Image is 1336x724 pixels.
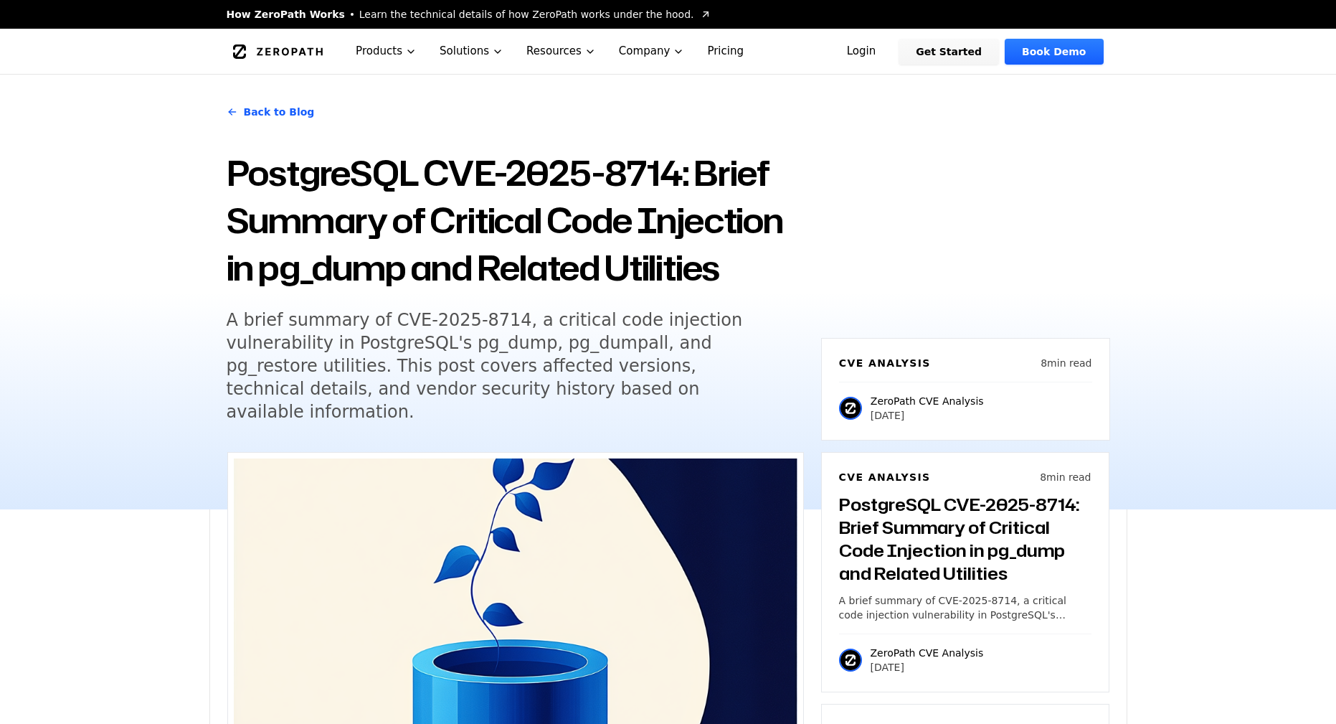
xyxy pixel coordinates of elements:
button: Company [607,29,696,74]
p: 8 min read [1040,470,1091,484]
nav: Global [209,29,1127,74]
p: A brief summary of CVE-2025-8714, a critical code injection vulnerability in PostgreSQL's pg_dump... [839,593,1091,622]
button: Resources [515,29,607,74]
p: ZeroPath CVE Analysis [871,394,984,408]
a: Book Demo [1005,39,1103,65]
button: Products [344,29,428,74]
img: ZeroPath CVE Analysis [839,397,862,420]
h1: PostgreSQL CVE-2025-8714: Brief Summary of Critical Code Injection in pg_dump and Related Utilities [227,149,804,291]
p: [DATE] [871,660,984,674]
button: Solutions [428,29,515,74]
span: Learn the technical details of how ZeroPath works under the hood. [359,7,694,22]
a: Get Started [899,39,999,65]
h6: CVE Analysis [839,356,931,370]
p: [DATE] [871,408,984,423]
p: 8 min read [1041,356,1091,370]
img: ZeroPath CVE Analysis [839,649,862,672]
a: Back to Blog [227,92,315,132]
p: ZeroPath CVE Analysis [871,646,984,660]
span: How ZeroPath Works [227,7,345,22]
h5: A brief summary of CVE-2025-8714, a critical code injection vulnerability in PostgreSQL's pg_dump... [227,309,777,423]
h3: PostgreSQL CVE-2025-8714: Brief Summary of Critical Code Injection in pg_dump and Related Utilities [839,493,1091,585]
a: Login [830,39,894,65]
a: Pricing [696,29,755,74]
h6: CVE Analysis [839,470,931,484]
a: How ZeroPath WorksLearn the technical details of how ZeroPath works under the hood. [227,7,711,22]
